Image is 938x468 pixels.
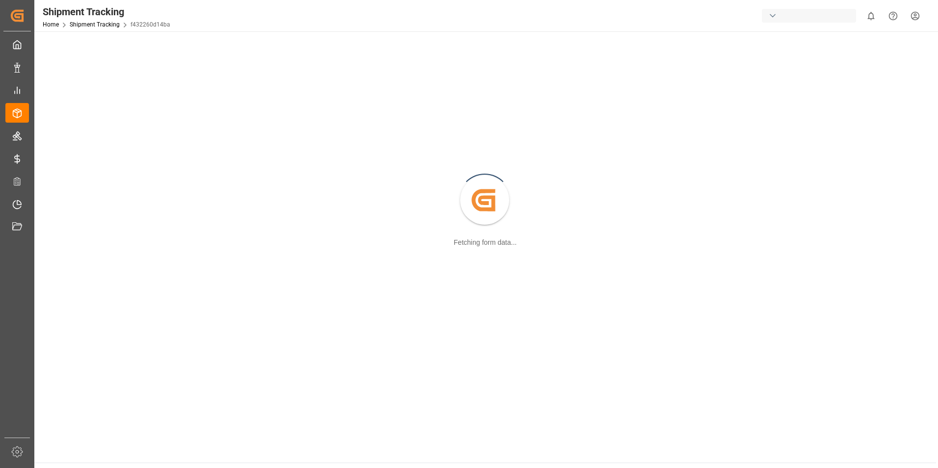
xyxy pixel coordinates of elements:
[860,5,882,27] button: show 0 new notifications
[70,21,120,28] a: Shipment Tracking
[882,5,904,27] button: Help Center
[43,4,170,19] div: Shipment Tracking
[43,21,59,28] a: Home
[454,237,517,248] div: Fetching form data...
